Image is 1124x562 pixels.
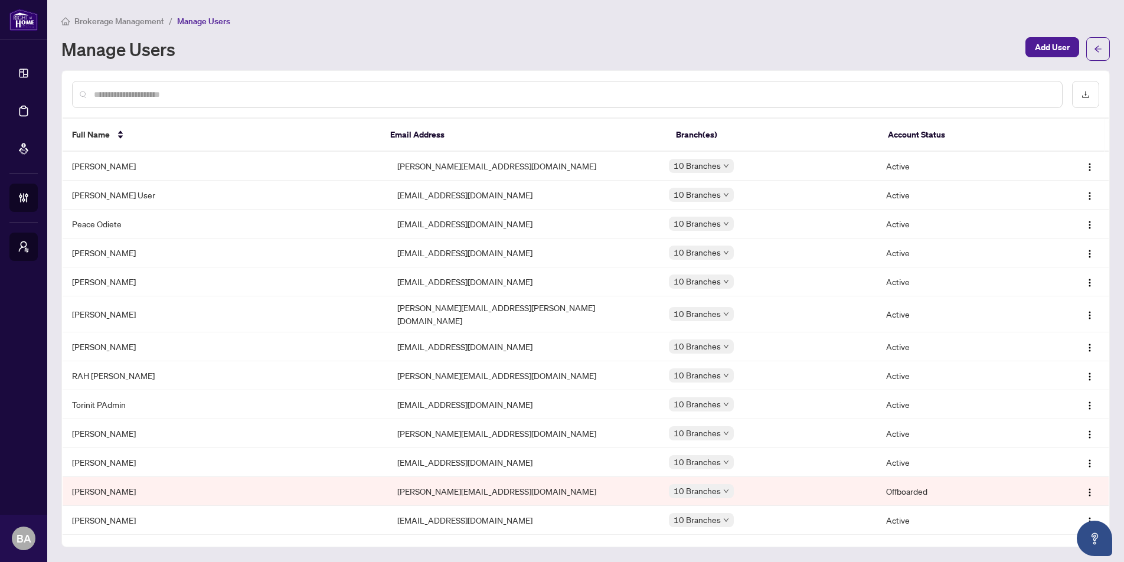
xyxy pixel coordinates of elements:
[1081,90,1090,99] span: download
[723,401,729,407] span: down
[63,238,388,267] td: [PERSON_NAME]
[1085,372,1094,381] img: Logo
[723,163,729,169] span: down
[666,119,878,152] th: Branch(es)
[1085,278,1094,287] img: Logo
[674,368,721,382] span: 10 Branches
[674,275,721,288] span: 10 Branches
[388,267,659,296] td: [EMAIL_ADDRESS][DOMAIN_NAME]
[388,210,659,238] td: [EMAIL_ADDRESS][DOMAIN_NAME]
[388,181,659,210] td: [EMAIL_ADDRESS][DOMAIN_NAME]
[723,221,729,227] span: down
[1085,220,1094,230] img: Logo
[877,419,1040,448] td: Active
[9,9,38,31] img: logo
[1085,343,1094,352] img: Logo
[1025,37,1079,57] button: Add User
[1080,243,1099,262] button: Logo
[388,361,659,390] td: [PERSON_NAME][EMAIL_ADDRESS][DOMAIN_NAME]
[723,488,729,494] span: down
[1080,185,1099,204] button: Logo
[388,506,659,535] td: [EMAIL_ADDRESS][DOMAIN_NAME]
[674,513,721,527] span: 10 Branches
[674,217,721,230] span: 10 Branches
[674,246,721,259] span: 10 Branches
[674,159,721,172] span: 10 Branches
[723,279,729,285] span: down
[877,448,1040,477] td: Active
[1085,430,1094,439] img: Logo
[723,192,729,198] span: down
[63,267,388,296] td: [PERSON_NAME]
[1085,249,1094,259] img: Logo
[877,152,1040,181] td: Active
[61,17,70,25] span: home
[177,16,230,27] span: Manage Users
[1080,482,1099,501] button: Logo
[1080,366,1099,385] button: Logo
[1094,45,1102,53] span: arrow-left
[63,332,388,361] td: [PERSON_NAME]
[877,267,1040,296] td: Active
[674,339,721,353] span: 10 Branches
[1085,311,1094,320] img: Logo
[169,14,172,28] li: /
[877,210,1040,238] td: Active
[63,210,388,238] td: Peace Odiete
[674,307,721,321] span: 10 Branches
[723,517,729,523] span: down
[1080,214,1099,233] button: Logo
[723,459,729,465] span: down
[1085,401,1094,410] img: Logo
[674,188,721,201] span: 10 Branches
[388,448,659,477] td: [EMAIL_ADDRESS][DOMAIN_NAME]
[878,119,1037,152] th: Account Status
[63,448,388,477] td: [PERSON_NAME]
[1077,521,1112,556] button: Open asap
[388,390,659,419] td: [EMAIL_ADDRESS][DOMAIN_NAME]
[63,152,388,181] td: [PERSON_NAME]
[63,390,388,419] td: Torinit PAdmin
[877,477,1040,506] td: Offboarded
[1080,395,1099,414] button: Logo
[17,530,31,547] span: BA
[18,241,30,253] span: user-switch
[877,181,1040,210] td: Active
[674,426,721,440] span: 10 Branches
[63,477,388,506] td: [PERSON_NAME]
[1080,453,1099,472] button: Logo
[1085,459,1094,468] img: Logo
[877,296,1040,332] td: Active
[877,361,1040,390] td: Active
[1080,337,1099,356] button: Logo
[1085,191,1094,201] img: Logo
[877,390,1040,419] td: Active
[1072,81,1099,108] button: download
[72,128,110,141] span: Full Name
[1035,38,1070,57] span: Add User
[63,119,381,152] th: Full Name
[877,506,1040,535] td: Active
[1080,305,1099,324] button: Logo
[1080,424,1099,443] button: Logo
[388,477,659,506] td: [PERSON_NAME][EMAIL_ADDRESS][DOMAIN_NAME]
[61,40,175,58] h1: Manage Users
[1085,488,1094,497] img: Logo
[674,455,721,469] span: 10 Branches
[1080,156,1099,175] button: Logo
[63,506,388,535] td: [PERSON_NAME]
[674,397,721,411] span: 10 Branches
[388,296,659,332] td: [PERSON_NAME][EMAIL_ADDRESS][PERSON_NAME][DOMAIN_NAME]
[74,16,164,27] span: Brokerage Management
[723,344,729,349] span: down
[723,373,729,378] span: down
[388,332,659,361] td: [EMAIL_ADDRESS][DOMAIN_NAME]
[381,119,666,152] th: Email Address
[1085,517,1094,526] img: Logo
[63,419,388,448] td: [PERSON_NAME]
[674,484,721,498] span: 10 Branches
[1085,162,1094,172] img: Logo
[63,181,388,210] td: [PERSON_NAME] User
[63,361,388,390] td: RAH [PERSON_NAME]
[388,152,659,181] td: [PERSON_NAME][EMAIL_ADDRESS][DOMAIN_NAME]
